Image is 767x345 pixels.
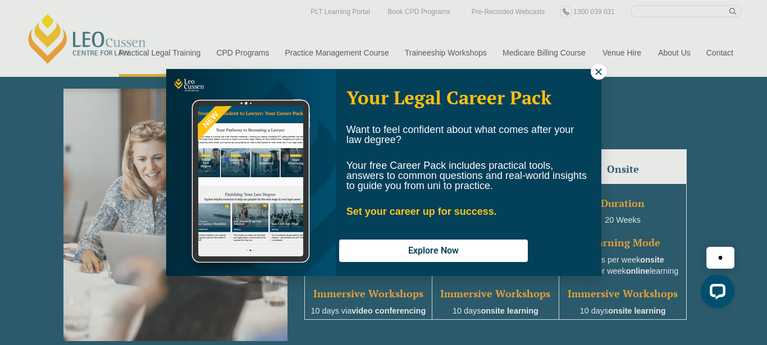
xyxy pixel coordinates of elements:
strong: Set your career up for success. [346,206,497,217]
span: Want to feel confident about what comes after your law degree? [346,124,574,145]
img: Woman in yellow blouse holding folders looking to the right and smiling [166,69,336,276]
button: Close [591,64,606,80]
span: Your free Career Pack includes practical tools, answers to common questions and real-world insigh... [346,160,587,191]
span: Your Legal Career Pack [346,85,551,109]
button: Explore Now [339,240,528,262]
iframe: LiveChat chat widget [582,227,739,317]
